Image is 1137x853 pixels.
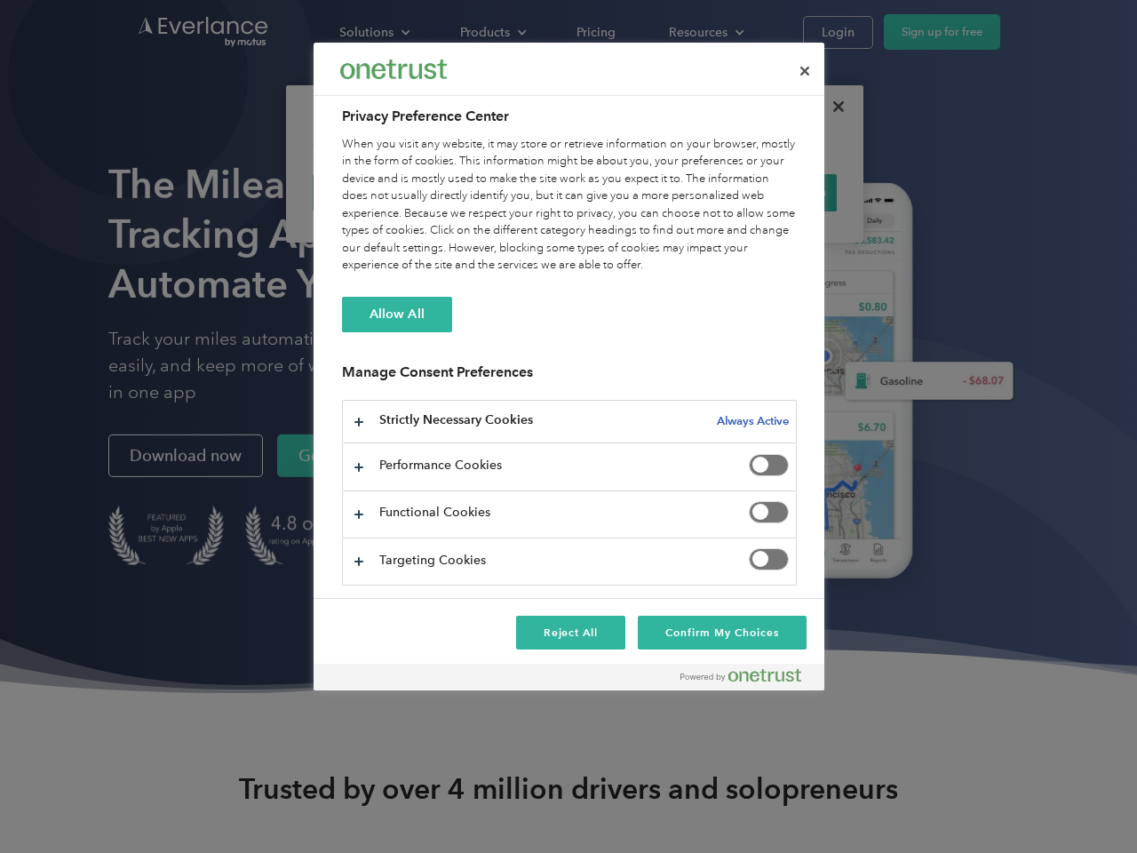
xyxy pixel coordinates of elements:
[340,52,447,87] div: Everlance
[638,616,806,650] button: Confirm My Choices
[314,43,824,690] div: Privacy Preference Center
[342,106,797,127] h2: Privacy Preference Center
[516,616,626,650] button: Reject All
[785,52,824,91] button: Close
[342,297,452,332] button: Allow All
[680,668,815,690] a: Powered by OneTrust Opens in a new Tab
[340,60,447,78] img: Everlance
[342,363,797,391] h3: Manage Consent Preferences
[314,43,824,690] div: Preference center
[680,668,801,682] img: Powered by OneTrust Opens in a new Tab
[342,136,797,275] div: When you visit any website, it may store or retrieve information on your browser, mostly in the f...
